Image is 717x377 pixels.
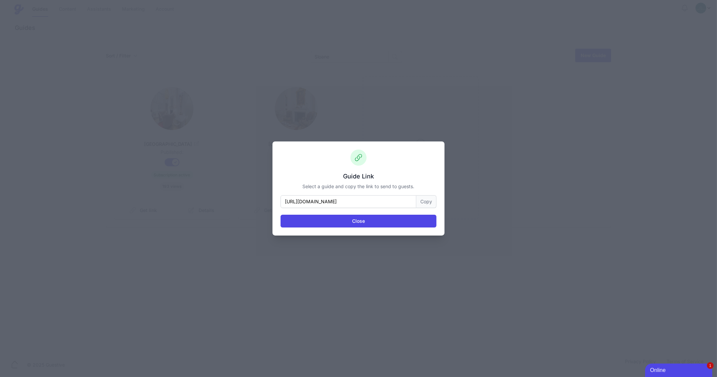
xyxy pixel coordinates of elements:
[281,183,436,190] p: Select a guide and copy the link to send to guests.
[281,172,436,180] h3: Guide Link
[645,362,714,377] iframe: chat widget
[281,215,436,227] button: Close
[416,195,436,208] button: Copy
